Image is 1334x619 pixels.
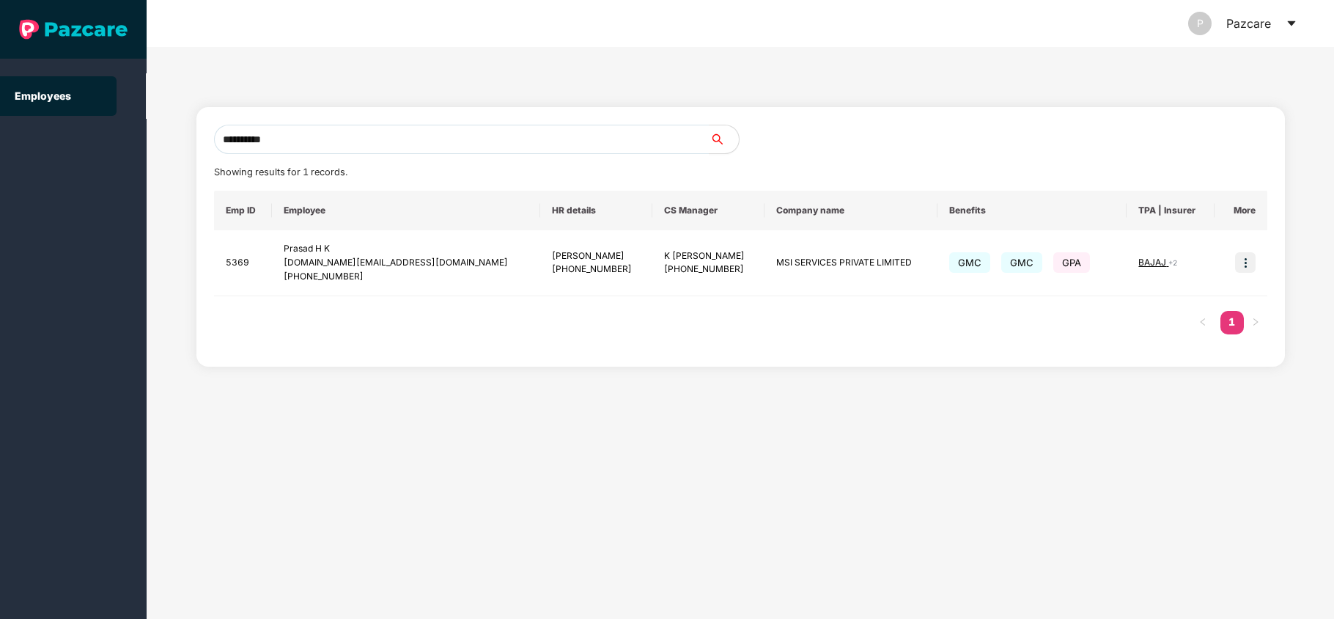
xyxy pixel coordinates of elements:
[272,191,540,230] th: Employee
[1215,191,1267,230] th: More
[1244,311,1267,334] button: right
[1001,252,1042,273] span: GMC
[1244,311,1267,334] li: Next Page
[664,263,753,276] div: [PHONE_NUMBER]
[1197,12,1204,35] span: P
[15,89,71,102] a: Employees
[1168,258,1177,267] span: + 2
[1220,311,1244,333] a: 1
[652,191,765,230] th: CS Manager
[1053,252,1090,273] span: GPA
[949,252,990,273] span: GMC
[214,230,272,296] td: 5369
[284,270,528,284] div: [PHONE_NUMBER]
[1251,318,1260,326] span: right
[1127,191,1214,230] th: TPA | Insurer
[664,249,753,263] div: K [PERSON_NAME]
[764,191,937,230] th: Company name
[1286,18,1297,29] span: caret-down
[709,125,740,154] button: search
[764,230,937,296] td: MSI SERVICES PRIVATE LIMITED
[1220,311,1244,334] li: 1
[214,166,347,177] span: Showing results for 1 records.
[284,242,528,256] div: Prasad H K
[709,133,739,145] span: search
[214,191,272,230] th: Emp ID
[1191,311,1215,334] li: Previous Page
[552,263,641,276] div: [PHONE_NUMBER]
[540,191,652,230] th: HR details
[1191,311,1215,334] button: left
[1198,318,1207,326] span: left
[284,256,528,270] div: [DOMAIN_NAME][EMAIL_ADDRESS][DOMAIN_NAME]
[1235,252,1256,273] img: icon
[1138,257,1168,268] span: BAJAJ
[552,249,641,263] div: [PERSON_NAME]
[937,191,1127,230] th: Benefits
